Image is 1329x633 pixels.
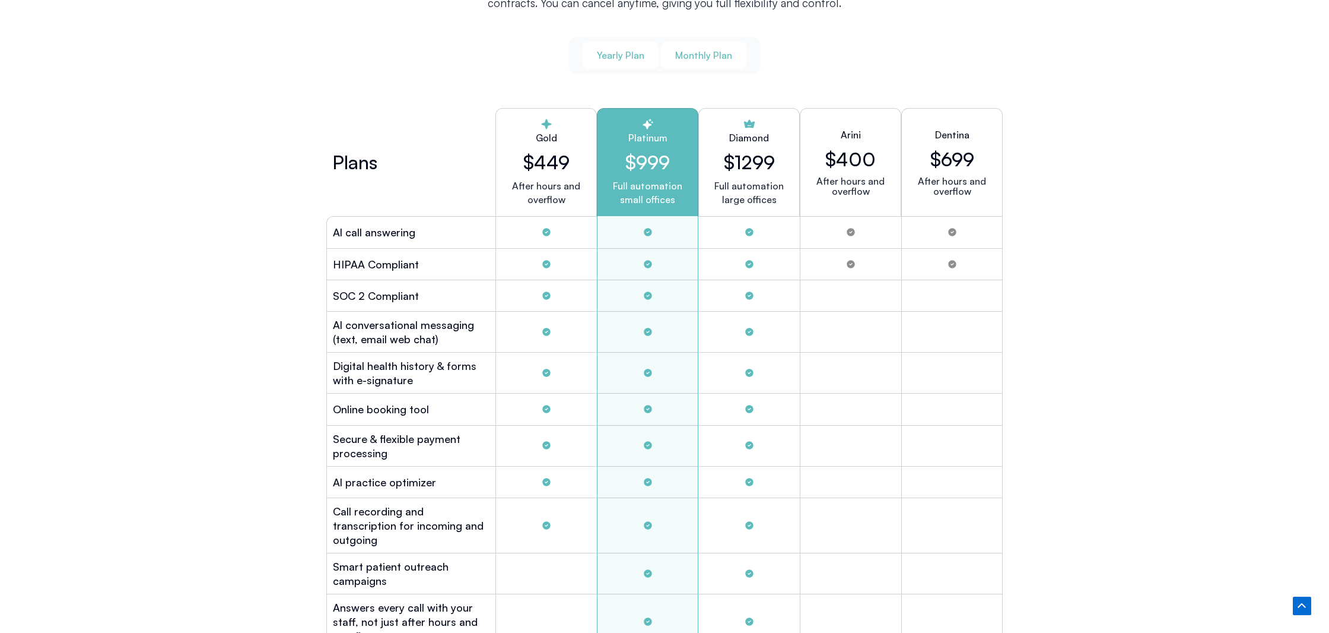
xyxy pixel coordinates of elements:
h2: Arini [841,128,861,142]
h2: $1299 [724,151,775,173]
h2: Digital health history & forms with e-signature [333,359,489,387]
p: After hours and overflow [505,179,587,207]
h2: $699 [930,148,974,170]
h2: Al call answering [333,225,415,239]
span: Yearly Plan [597,49,644,62]
h2: $999 [607,151,688,173]
span: Monthly Plan [675,49,732,62]
h2: Call recording and transcription for incoming and outgoing [333,504,489,547]
p: After hours and overflow [911,176,993,197]
h2: $400 [825,148,876,170]
h2: Dentina [935,128,969,142]
h2: Platinum [607,131,688,145]
h2: SOC 2 Compliant [333,289,419,303]
h2: Plans [332,155,377,169]
p: Full automation small offices [607,179,688,207]
p: After hours and overflow [810,176,891,197]
h2: Online booking tool [333,402,429,416]
p: Full automation large offices [714,179,784,207]
h2: $449 [505,151,587,173]
h2: Al conversational messaging (text, email web chat) [333,318,489,346]
h2: Secure & flexible payment processing [333,432,489,460]
h2: Al practice optimizer [333,475,436,489]
h2: Smart patient outreach campaigns [333,559,489,588]
h2: Diamond [729,131,769,145]
h2: HIPAA Compliant [333,257,419,271]
h2: Gold [505,131,587,145]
